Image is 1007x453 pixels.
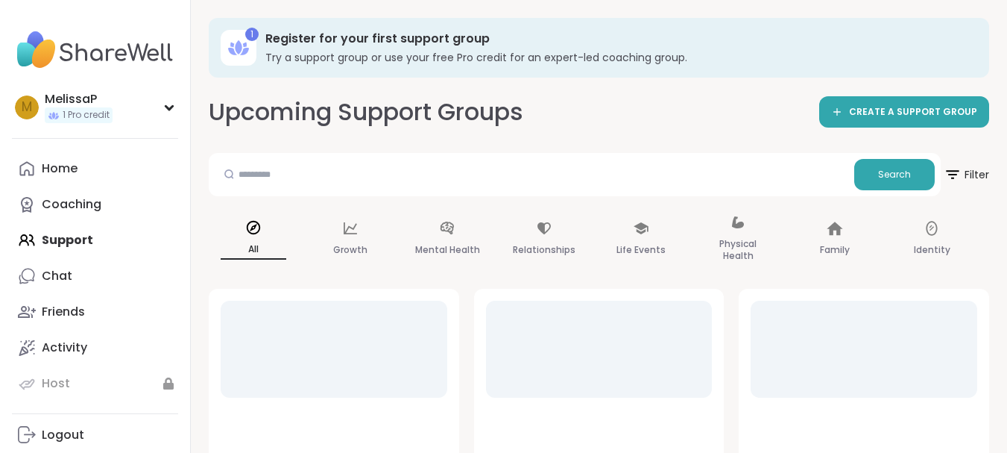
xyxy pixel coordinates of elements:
p: Growth [333,241,367,259]
p: Relationships [513,241,575,259]
div: Coaching [42,196,101,213]
div: 1 [245,28,259,41]
h3: Try a support group or use your free Pro credit for an expert-led coaching group. [265,50,968,65]
span: Filter [944,157,989,193]
button: Search [854,159,935,190]
img: ShareWell Nav Logo [12,24,178,76]
a: Home [12,151,178,187]
span: Search [878,168,911,181]
p: Mental Health [415,241,480,259]
a: CREATE A SUPPORT GROUP [819,96,989,128]
p: Life Events [616,241,666,259]
p: Family [820,241,850,259]
a: Activity [12,330,178,366]
div: MelissaP [45,91,113,107]
span: M [22,98,32,117]
button: Filter [944,153,989,196]
h2: Upcoming Support Groups [209,96,523,129]
p: Identity [914,241,950,259]
span: 1 Pro credit [63,109,110,122]
div: Activity [42,340,87,356]
a: Friends [12,294,178,330]
div: Chat [42,268,72,284]
p: All [221,240,286,260]
div: Logout [42,427,84,443]
p: Physical Health [705,235,771,265]
div: Home [42,160,78,177]
div: Host [42,375,70,392]
h3: Register for your first support group [265,31,968,47]
a: Chat [12,258,178,294]
div: Friends [42,304,85,320]
a: Logout [12,417,178,453]
a: Host [12,366,178,402]
a: Coaching [12,187,178,222]
span: CREATE A SUPPORT GROUP [849,106,977,119]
